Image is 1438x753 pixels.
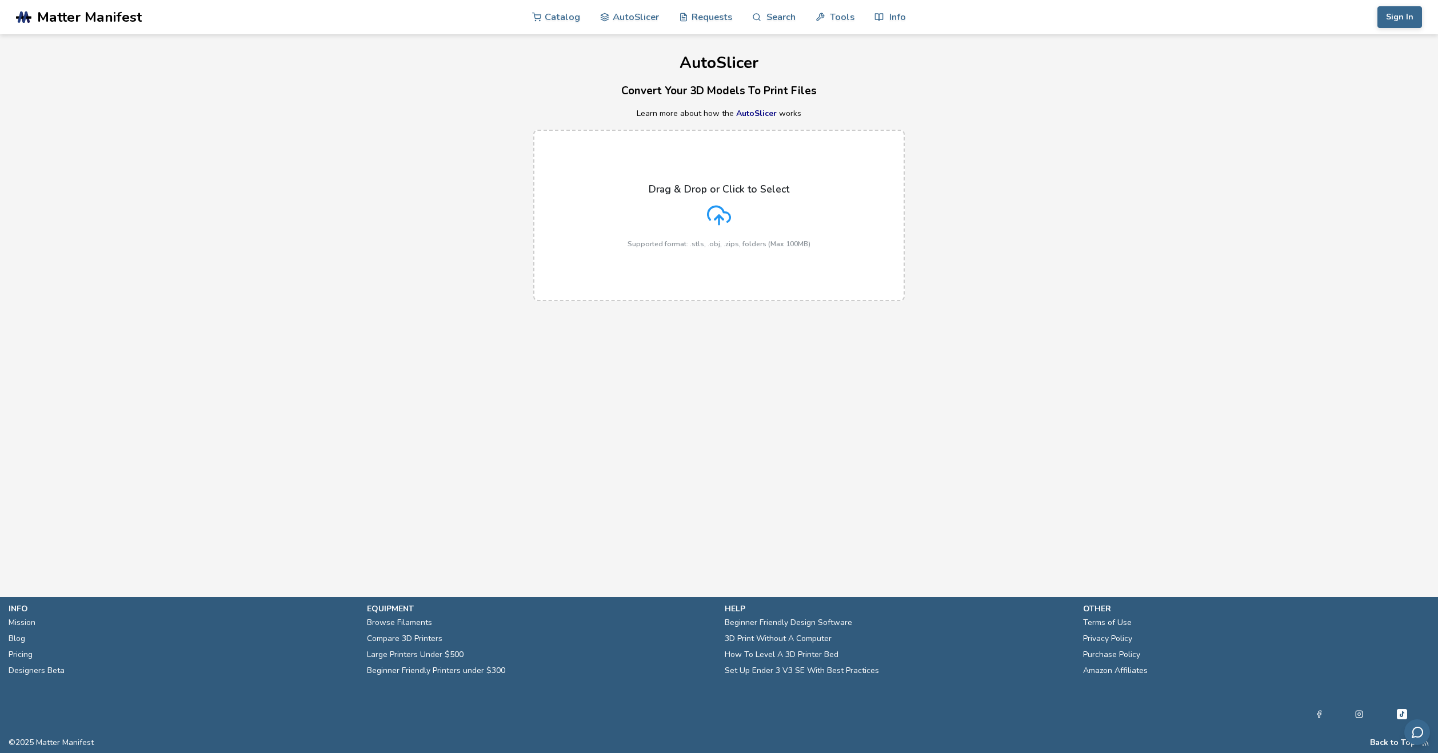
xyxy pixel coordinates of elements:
a: Instagram [1355,707,1363,721]
p: Drag & Drop or Click to Select [649,183,789,195]
a: How To Level A 3D Printer Bed [725,647,838,663]
a: Beginner Friendly Printers under $300 [367,663,505,679]
a: Terms of Use [1083,615,1132,631]
a: Mission [9,615,35,631]
a: Tiktok [1395,707,1409,721]
a: Large Printers Under $500 [367,647,464,663]
a: Facebook [1315,707,1323,721]
a: 3D Print Without A Computer [725,631,832,647]
p: Supported format: .stls, .obj, .zips, folders (Max 100MB) [628,240,810,248]
a: AutoSlicer [736,108,777,119]
p: help [725,603,1072,615]
a: Blog [9,631,25,647]
a: Designers Beta [9,663,65,679]
p: other [1083,603,1430,615]
a: Pricing [9,647,33,663]
p: equipment [367,603,714,615]
span: © 2025 Matter Manifest [9,738,94,747]
p: info [9,603,355,615]
a: Purchase Policy [1083,647,1140,663]
a: Set Up Ender 3 V3 SE With Best Practices [725,663,879,679]
a: Beginner Friendly Design Software [725,615,852,631]
span: Matter Manifest [37,9,142,25]
a: Compare 3D Printers [367,631,442,647]
button: Sign In [1377,6,1422,28]
a: RSS Feed [1421,738,1429,747]
button: Back to Top [1370,738,1416,747]
a: Amazon Affiliates [1083,663,1148,679]
a: Privacy Policy [1083,631,1132,647]
button: Send feedback via email [1404,719,1430,745]
a: Browse Filaments [367,615,432,631]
